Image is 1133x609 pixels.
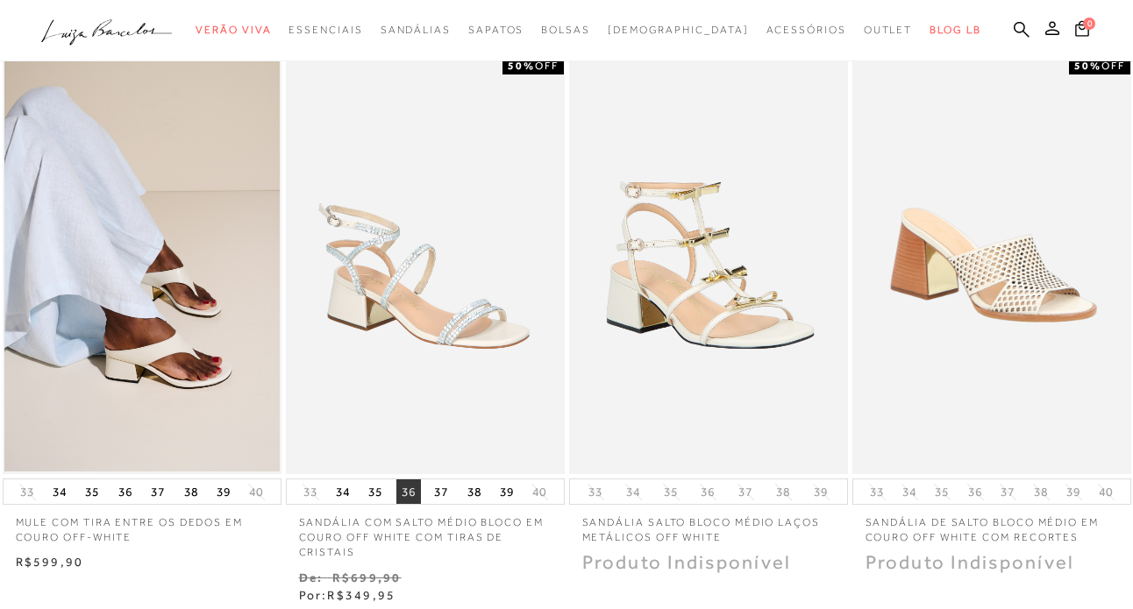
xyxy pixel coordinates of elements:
[583,484,608,500] button: 33
[80,479,104,504] button: 35
[363,479,388,504] button: 35
[864,14,913,46] a: categoryNavScreenReaderText
[113,479,138,504] button: 36
[766,14,846,46] a: categoryNavScreenReaderText
[541,14,590,46] a: categoryNavScreenReaderText
[381,24,451,36] span: Sandálias
[930,14,980,46] a: BLOG LB
[289,14,362,46] a: categoryNavScreenReaderText
[495,479,519,504] button: 39
[582,551,792,573] span: Produto Indisponível
[179,479,203,504] button: 38
[1083,18,1095,30] span: 0
[146,479,170,504] button: 37
[608,24,749,36] span: [DEMOGRAPHIC_DATA]
[211,479,236,504] button: 39
[508,60,535,72] strong: 50%
[535,60,559,72] span: OFF
[854,59,1129,471] img: SANDÁLIA DE SALTO BLOCO MÉDIO EM COURO OFF WHITE COM RECORTES
[3,505,281,545] a: MULE COM TIRA ENTRE OS DEDOS EM COURO OFF-WHITE
[852,505,1131,545] a: SANDÁLIA DE SALTO BLOCO MÉDIO EM COURO OFF WHITE COM RECORTES
[468,14,524,46] a: categoryNavScreenReaderText
[1101,60,1125,72] span: OFF
[771,484,795,500] button: 38
[766,24,846,36] span: Acessórios
[995,484,1020,500] button: 37
[15,484,39,500] button: 33
[298,484,323,500] button: 33
[462,479,487,504] button: 38
[963,484,987,500] button: 36
[659,484,683,500] button: 35
[47,479,72,504] button: 34
[288,59,563,471] img: SANDÁLIA COM SALTO MÉDIO BLOCO EM COURO OFF WHITE COM TIRAS DE CRISTAIS
[1029,484,1053,500] button: 38
[866,551,1075,573] span: Produto Indisponível
[809,484,833,500] button: 39
[331,479,355,504] button: 34
[695,484,720,500] button: 36
[1070,19,1094,43] button: 0
[621,484,645,500] button: 34
[396,479,421,504] button: 36
[865,484,889,500] button: 33
[1094,484,1118,500] button: 40
[381,14,451,46] a: categoryNavScreenReaderText
[196,24,271,36] span: Verão Viva
[569,505,848,545] a: SANDÁLIA SALTO BLOCO MÉDIO LAÇOS METÁLICOS OFF WHITE
[244,484,268,500] button: 40
[299,588,396,602] span: Por:
[332,570,402,584] small: R$699,90
[571,59,846,471] img: SANDÁLIA SALTO BLOCO MÉDIO LAÇOS METÁLICOS OFF WHITE
[196,14,271,46] a: categoryNavScreenReaderText
[16,555,84,569] span: R$599,90
[608,14,749,46] a: noSubCategoriesText
[286,505,565,559] a: SANDÁLIA COM SALTO MÉDIO BLOCO EM COURO OFF WHITE COM TIRAS DE CRISTAIS
[1074,60,1101,72] strong: 50%
[541,24,590,36] span: Bolsas
[429,479,453,504] button: 37
[897,484,922,500] button: 34
[1061,484,1086,500] button: 39
[299,570,324,584] small: De:
[527,484,552,500] button: 40
[930,24,980,36] span: BLOG LB
[733,484,758,500] button: 37
[930,484,954,500] button: 35
[327,588,395,602] span: R$349,95
[864,24,913,36] span: Outlet
[289,24,362,36] span: Essenciais
[4,59,280,471] img: MULE COM TIRA ENTRE OS DEDOS EM COURO OFF-WHITE
[468,24,524,36] span: Sapatos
